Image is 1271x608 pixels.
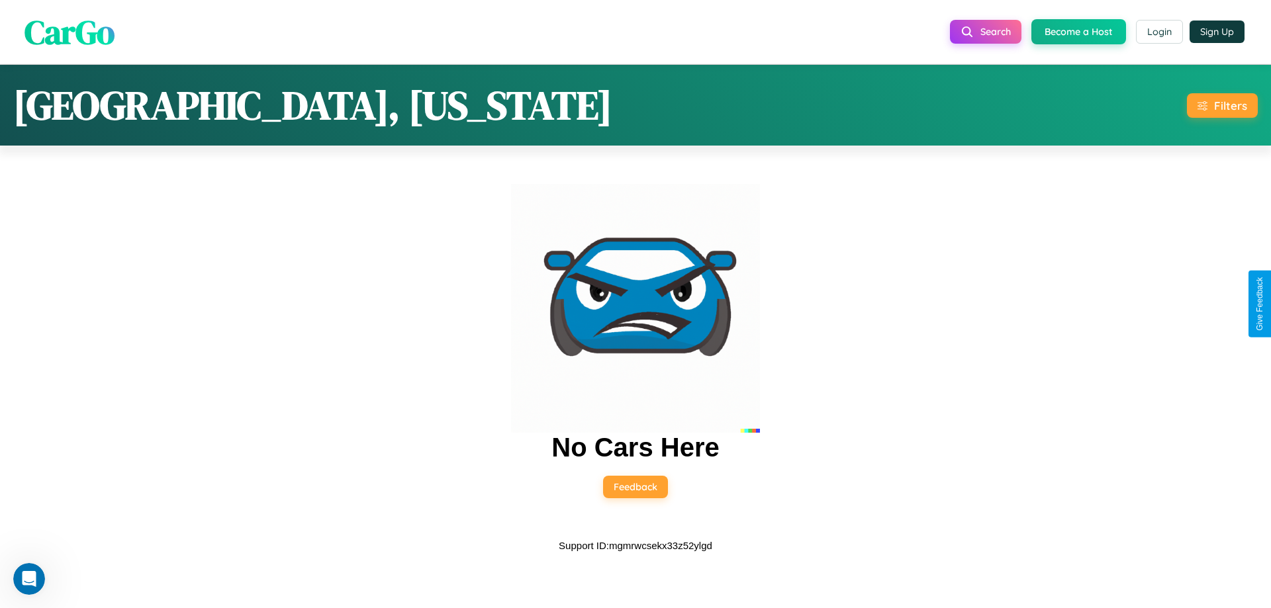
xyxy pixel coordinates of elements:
h2: No Cars Here [551,433,719,462]
div: Give Feedback [1255,277,1264,331]
img: car [511,184,760,433]
button: Filters [1187,93,1258,118]
button: Search [950,20,1021,44]
h1: [GEOGRAPHIC_DATA], [US_STATE] [13,78,612,132]
div: Filters [1214,99,1247,112]
button: Sign Up [1190,21,1245,43]
button: Feedback [603,476,668,498]
iframe: Intercom live chat [13,563,45,595]
p: Support ID: mgmrwcsekx33z52ylgd [559,537,712,554]
span: CarGo [24,9,115,54]
span: Search [980,26,1011,38]
button: Login [1136,20,1183,44]
button: Become a Host [1031,19,1126,44]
